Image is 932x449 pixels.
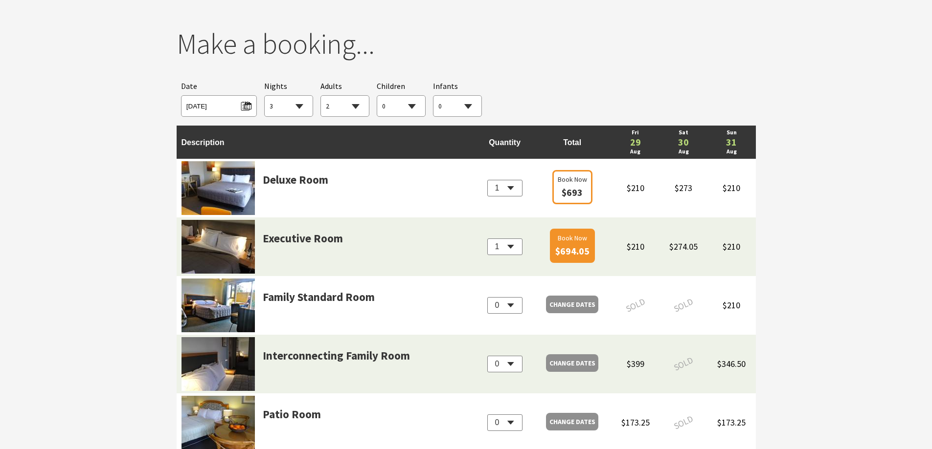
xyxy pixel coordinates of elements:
a: Book Now $693 [552,170,592,204]
span: $274.05 [669,241,698,252]
span: SOLD [663,350,704,379]
span: $273 [675,182,692,193]
a: Change Dates [546,413,598,430]
span: Book Now [558,174,587,185]
span: Nights [264,80,287,93]
h2: Make a booking... [177,27,756,61]
span: Infants [433,81,458,91]
td: Description [177,126,477,159]
a: Sun [712,128,750,137]
span: $173.25 [621,417,650,428]
a: 30 [664,137,703,147]
div: Please choose your desired arrival date [181,80,257,117]
span: SOLD [615,291,656,320]
a: Book Now $694.05 [550,229,595,263]
span: Date [181,81,197,91]
img: room65138-75b70652-e68a-4399-9b84-fec4182f9357.jpg [182,220,255,274]
span: $210 [627,182,644,193]
span: $210 [723,182,740,193]
a: Change Dates [546,354,598,372]
span: SOLD [663,408,704,437]
span: [DATE] [186,98,251,111]
a: Family Standard Room [263,288,375,332]
span: SOLD [663,291,704,320]
span: $210 [723,241,740,252]
span: $694.05 [555,245,590,257]
span: Book Now [555,233,590,243]
span: $399 [627,358,644,369]
a: Interconnecting Family Room [263,347,410,391]
span: $346.50 [717,358,746,369]
span: Change Dates [549,356,595,370]
td: Total [533,126,612,159]
span: $210 [723,299,740,311]
img: room65139-6a79617e-5ed8-488d-87c8-d7aa7ce9f354.jpg [182,161,255,215]
a: Change Dates [546,296,598,313]
span: $693 [562,186,583,198]
span: $210 [627,241,644,252]
a: Executive Room [263,230,343,274]
img: room71360-662ac2b9-b11b-4eef-92b8-eb6c8165b314.jpg [182,278,255,332]
span: Children [377,81,405,91]
td: Quantity [477,126,533,159]
a: 31 [712,137,750,147]
span: Change Dates [549,415,595,428]
img: room65141-fbe5c71a-b290-421c-bb99-3b143edc61a8.jpg [182,337,255,391]
a: Sat [664,128,703,137]
a: 29 [616,137,655,147]
a: Fri [616,128,655,137]
a: Deluxe Room [263,171,328,215]
a: Aug [664,147,703,156]
a: Aug [712,147,750,156]
a: Aug [616,147,655,156]
span: $173.25 [717,417,746,428]
span: Change Dates [549,298,595,311]
div: Choose a number of nights [264,80,313,117]
span: Adults [320,81,342,91]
